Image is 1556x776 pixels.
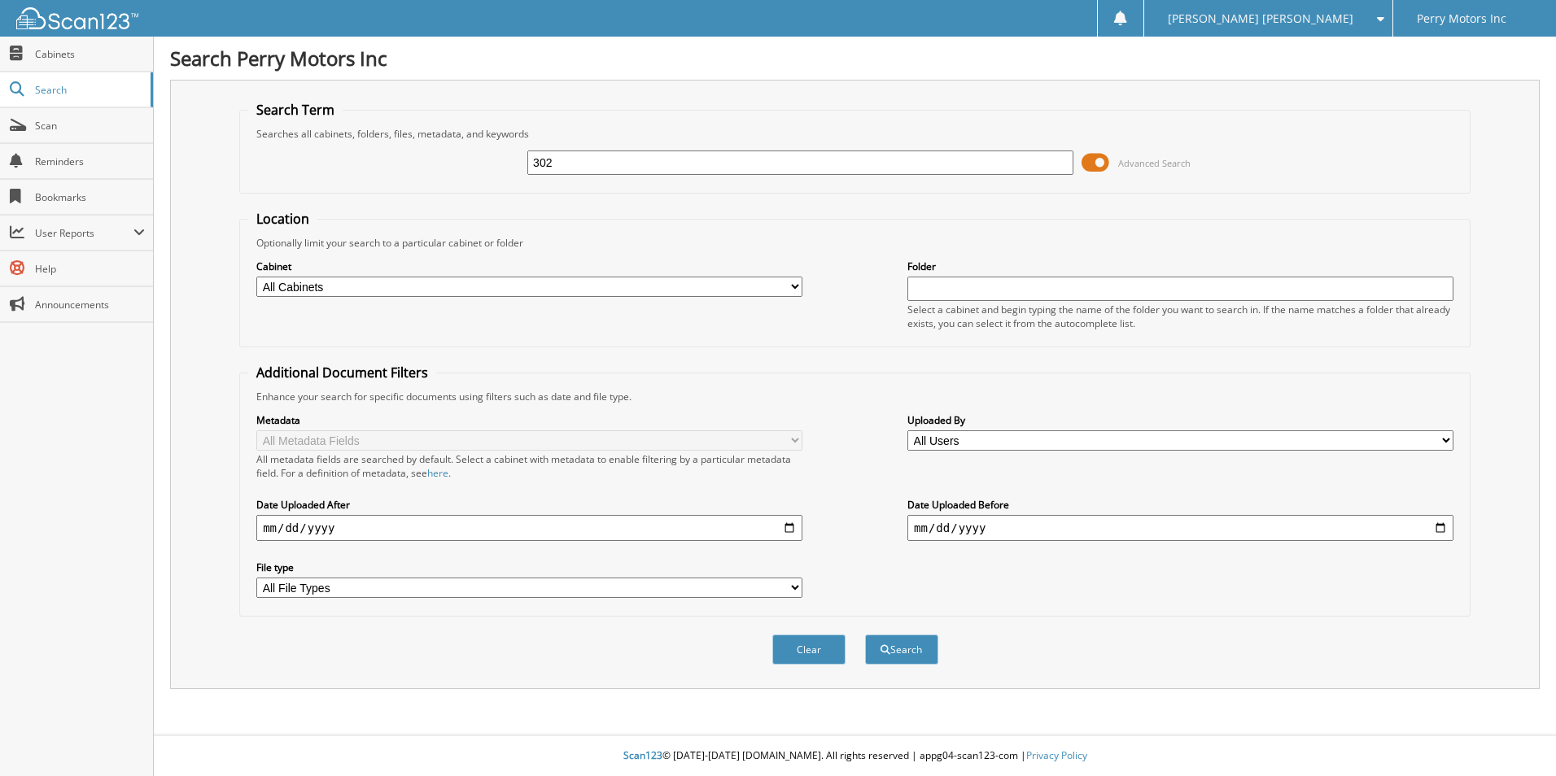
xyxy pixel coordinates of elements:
[623,748,662,762] span: Scan123
[35,190,145,204] span: Bookmarks
[35,155,145,168] span: Reminders
[35,298,145,312] span: Announcements
[248,101,343,119] legend: Search Term
[907,259,1453,273] label: Folder
[1168,14,1353,24] span: [PERSON_NAME] [PERSON_NAME]
[907,413,1453,427] label: Uploaded By
[256,413,802,427] label: Metadata
[907,498,1453,512] label: Date Uploaded Before
[248,390,1462,403] div: Enhance your search for specific documents using filters such as date and file type.
[772,634,846,665] button: Clear
[1118,157,1191,169] span: Advanced Search
[16,7,138,29] img: scan123-logo-white.svg
[256,498,802,512] label: Date Uploaded After
[256,259,802,273] label: Cabinet
[248,364,436,381] legend: Additional Document Filters
[35,262,145,276] span: Help
[427,466,448,480] a: here
[35,83,142,97] span: Search
[154,736,1556,776] div: © [DATE]-[DATE] [DOMAIN_NAME]. All rights reserved | appg04-scan123-com |
[1475,698,1556,776] iframe: Chat Widget
[248,236,1462,250] div: Optionally limit your search to a particular cabinet or folder
[35,119,145,133] span: Scan
[907,515,1453,541] input: end
[170,45,1540,72] h1: Search Perry Motors Inc
[35,226,133,240] span: User Reports
[248,210,317,228] legend: Location
[1417,14,1506,24] span: Perry Motors Inc
[256,515,802,541] input: start
[256,560,802,574] label: File type
[256,452,802,480] div: All metadata fields are searched by default. Select a cabinet with metadata to enable filtering b...
[865,634,938,665] button: Search
[907,303,1453,330] div: Select a cabinet and begin typing the name of the folder you want to search in. If the name match...
[1026,748,1087,762] a: Privacy Policy
[35,47,145,61] span: Cabinets
[248,127,1462,141] div: Searches all cabinets, folders, files, metadata, and keywords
